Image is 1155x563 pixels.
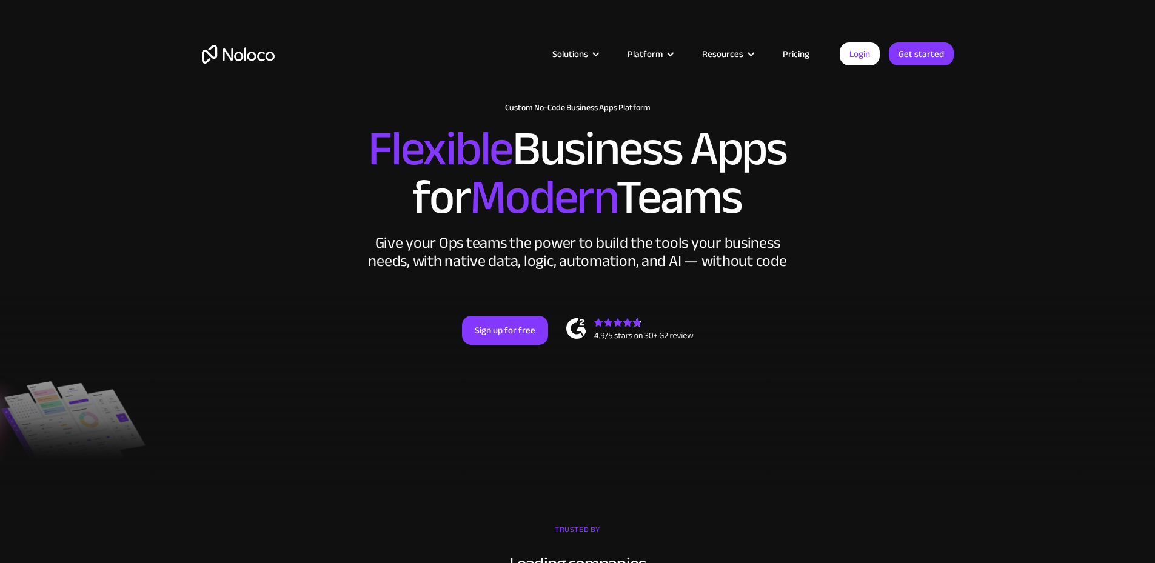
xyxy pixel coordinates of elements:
[462,316,548,345] a: Sign up for free
[687,46,768,62] div: Resources
[702,46,743,62] div: Resources
[768,46,825,62] a: Pricing
[552,46,588,62] div: Solutions
[537,46,612,62] div: Solutions
[612,46,687,62] div: Platform
[470,152,616,242] span: Modern
[366,234,790,270] div: Give your Ops teams the power to build the tools your business needs, with native data, logic, au...
[840,42,880,65] a: Login
[368,104,512,194] span: Flexible
[889,42,954,65] a: Get started
[202,45,275,64] a: home
[628,46,663,62] div: Platform
[202,125,954,222] h2: Business Apps for Teams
